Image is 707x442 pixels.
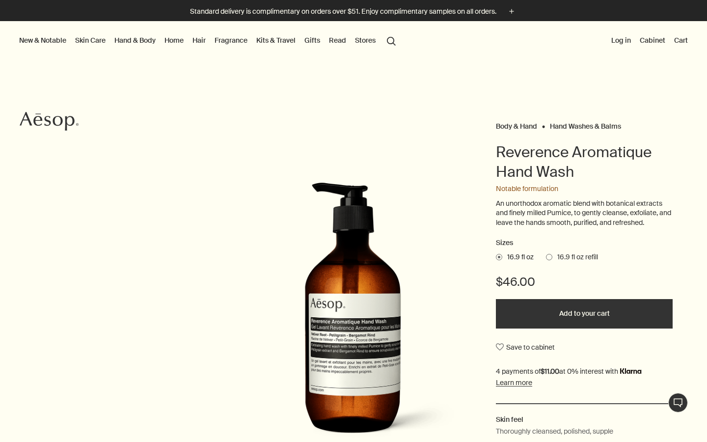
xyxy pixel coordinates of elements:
a: Fragrance [213,34,249,47]
p: An unorthodox aromatic blend with botanical extracts and finely milled Pumice, to gently cleanse,... [496,199,673,228]
span: 16.9 fl oz [502,252,534,262]
h1: Reverence Aromatique Hand Wash [496,142,673,182]
button: Stores [353,34,378,47]
a: Read [327,34,348,47]
p: Thoroughly cleansed, polished, supple [496,426,613,437]
a: Cabinet [638,34,667,47]
button: Standard delivery is complimentary on orders over $51. Enjoy complimentary samples on all orders. [190,6,517,17]
a: Hand & Body [112,34,158,47]
span: $46.00 [496,274,535,290]
button: Live Assistance [668,393,688,413]
nav: supplementary [609,21,690,60]
button: Log in [609,34,633,47]
span: 16.9 fl oz refill [552,252,598,262]
button: Open search [382,31,400,50]
a: Body & Hand [496,122,537,126]
svg: Aesop [20,111,79,131]
p: Standard delivery is complimentary on orders over $51. Enjoy complimentary samples on all orders. [190,6,496,17]
h2: Sizes [496,237,673,249]
button: Save to cabinet [496,338,555,356]
button: Cart [672,34,690,47]
a: Hand Washes & Balms [550,122,621,126]
button: Add to your cart - $46.00 [496,299,673,329]
a: Home [163,34,186,47]
button: New & Notable [17,34,68,47]
nav: primary [17,21,400,60]
a: Skin Care [73,34,108,47]
a: Gifts [302,34,322,47]
h2: Skin feel [496,414,673,425]
a: Aesop [17,109,81,136]
a: Kits & Travel [254,34,298,47]
a: Hair [190,34,208,47]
